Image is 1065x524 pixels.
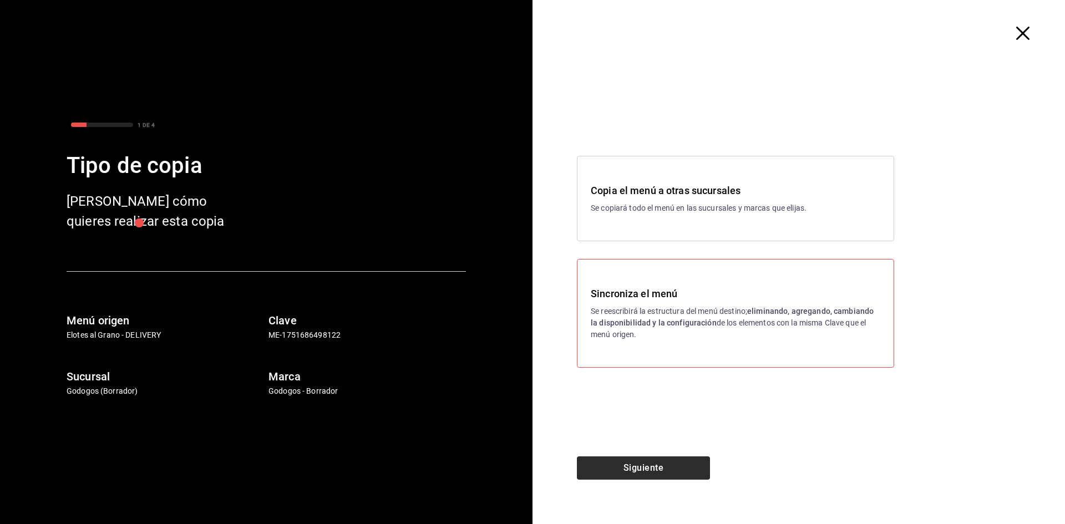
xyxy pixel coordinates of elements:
[591,306,880,340] p: Se reescribirá la estructura del menú destino; de los elementos con la misma Clave que el menú or...
[591,307,874,327] strong: eliminando, agregando, cambiando la disponibilidad y la configuración
[591,286,880,301] h3: Sincroniza el menú
[67,149,466,182] div: Tipo de copia
[67,191,244,231] div: [PERSON_NAME] cómo quieres realizar esta copia
[67,312,264,329] h6: Menú origen
[67,385,264,397] p: Godogos (Borrador)
[268,368,466,385] h6: Marca
[268,385,466,397] p: Godogos - Borrador
[268,312,466,329] h6: Clave
[138,121,155,129] div: 1 DE 4
[67,329,264,341] p: Elotes al Grano - DELIVERY
[591,202,880,214] p: Se copiará todo el menú en las sucursales y marcas que elijas.
[67,368,264,385] h6: Sucursal
[577,456,710,480] button: Siguiente
[268,329,466,341] p: ME-1751686498122
[591,183,880,198] h3: Copia el menú a otras sucursales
